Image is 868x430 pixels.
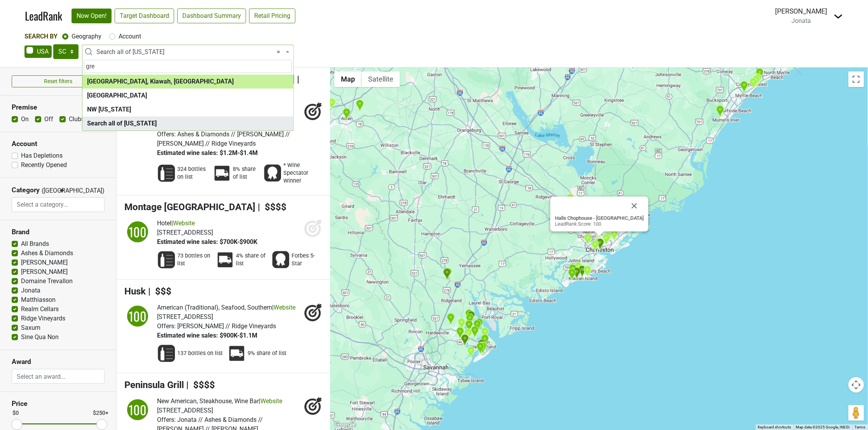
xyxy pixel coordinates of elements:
[595,237,603,250] div: Circa 1886 Restaurant
[604,232,612,245] div: I'on Club
[328,98,336,111] div: Sage Valley Golf Club
[157,304,272,311] span: American (Traditional), Seafood, Southern
[476,342,484,355] div: Sea Pines Country Club
[148,286,171,297] span: | $$$
[274,304,295,311] a: Website
[177,322,276,330] span: [PERSON_NAME] // Ridge Vineyards
[157,164,176,183] img: Wine List
[44,115,53,124] label: Off
[467,311,475,324] div: Spring Island Club
[756,68,764,81] div: Grande Dunes Members Club
[356,99,364,112] div: New Bridge Polo and Country Club
[157,219,171,227] span: Hotel
[157,303,295,312] div: |
[21,323,40,333] label: Saxum
[625,197,644,215] button: Close
[849,405,864,421] button: Drag Pegman onto the map to open Street View
[584,233,592,246] div: Total Wine & More
[12,103,105,111] h3: Premise
[186,380,215,390] span: | $$$$
[610,229,618,242] div: SAVI Cucina Wine Bar
[461,333,470,346] div: River House
[177,350,223,357] span: 137 bottles on list
[481,327,489,340] div: Country Club of Hilton Head
[292,252,318,268] span: Forbes 5-Star
[157,397,300,406] div: |
[596,238,604,251] div: 82 Queen
[21,305,59,314] label: Realm Cellars
[716,105,724,118] div: Wachesaw Plantation Club
[447,313,455,326] div: Riverton Pointe Golf & Country Club
[157,149,258,157] span: Estimated wine sales: $1.2M-$1.4M
[21,115,29,124] label: On
[12,140,105,148] h3: Account
[749,77,758,90] div: Aspen Grille
[126,220,149,244] div: 100
[72,9,112,23] a: Now Open!
[362,71,400,87] button: Show satellite imagery
[12,197,104,212] input: Select a category...
[461,334,469,347] div: Montage Palmetto Bluff
[157,397,259,405] span: New American, Steakhouse, Wine Bar
[124,303,151,329] img: quadrant_split.svg
[157,131,176,138] span: Offers:
[87,120,157,127] b: Search all of [US_STATE]
[157,407,213,414] span: [STREET_ADDRESS]
[21,267,68,277] label: [PERSON_NAME]
[12,186,40,194] h3: Category
[213,164,231,183] img: Percent Distributor Share
[754,73,762,86] div: Hook & Barrel
[458,318,466,331] div: Berkeley Hall
[596,238,604,251] div: Sorelle
[82,45,294,59] span: Search all of South Carolina
[69,115,84,124] label: Clubs
[758,425,791,430] button: Keyboard shortcuts
[59,187,65,194] span: ▼
[834,12,843,21] img: Dropdown Menu
[465,309,473,322] div: Chechessee Creek Club
[478,339,486,352] div: Wexford Golf Club
[12,358,105,366] h3: Award
[332,420,358,430] img: Google
[602,233,610,246] div: Graze
[21,249,73,258] label: Ashes & Diamonds
[466,313,474,326] div: Callawassie Island Clubhouse
[464,328,472,341] div: The Bluffton Room
[740,81,748,94] div: Total Wine & More
[583,265,592,278] div: The Atlantic Room
[157,416,176,423] span: Offers:
[249,9,295,23] a: Retail Pricing
[478,341,486,354] div: A Lowcountry Backyard
[216,251,234,269] img: Percent Distributor Share
[87,78,234,85] b: [GEOGRAPHIC_DATA], Kiawah, [GEOGRAPHIC_DATA]
[555,215,644,227] div: LeadRank Score: 100
[796,425,850,429] span: Map data ©2025 Google, INEGI
[124,219,151,245] img: quadrant_split.svg
[578,265,587,278] div: Osprey Point Golf Course
[177,252,211,268] span: 73 bottles on list
[157,322,176,330] span: Offers:
[443,268,451,281] div: Congaree Golf Club
[157,344,176,363] img: Wine List
[596,237,604,250] div: French Quarter Inn
[21,314,65,323] label: Ridge Vineyards
[119,32,141,41] label: Account
[157,332,257,339] span: Estimated wine sales: $900K-$1.1M
[260,397,282,405] a: Website
[481,334,489,347] div: The Golf Club at Indigo Run
[87,92,147,99] b: [GEOGRAPHIC_DATA]
[574,262,582,275] div: The Golf Club at Briar's Creek
[24,33,58,40] span: Search By
[849,71,864,87] button: Toggle fullscreen view
[591,240,599,252] div: Country Club of Charleston
[21,333,59,342] label: Sine Qua Non
[342,108,351,121] div: Green Boundary Club
[444,268,452,280] div: Congaree Golf Club
[233,165,258,181] span: 8% share of list
[568,268,576,281] div: Kiawah Island Club
[334,71,362,87] button: Show street map
[126,305,149,328] div: 100
[157,219,257,228] div: |
[332,420,358,430] a: Open this area in Google Maps (opens a new window)
[157,238,257,245] span: Estimated wine sales: $700K-$900K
